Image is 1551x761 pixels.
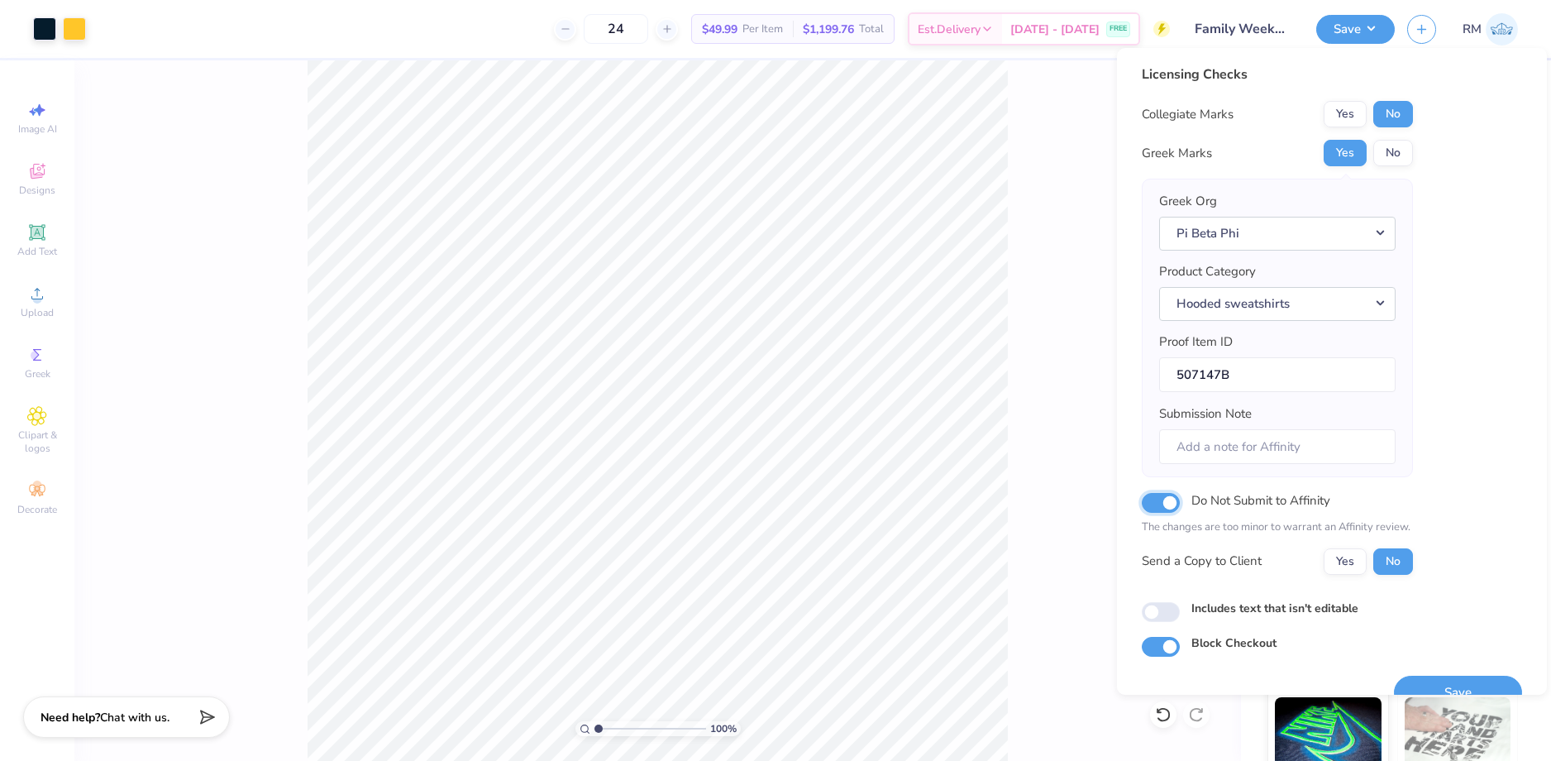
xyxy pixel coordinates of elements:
span: Add Text [17,245,57,258]
span: Clipart & logos [8,428,66,455]
button: Yes [1324,140,1367,166]
strong: Need help? [41,710,100,725]
label: Submission Note [1159,404,1252,424]
span: RM [1463,20,1482,39]
span: Upload [21,306,54,319]
span: Total [859,21,884,38]
p: The changes are too minor to warrant an Affinity review. [1142,519,1413,536]
span: $1,199.76 [803,21,854,38]
span: Est. Delivery [918,21,981,38]
div: Collegiate Marks [1142,105,1234,124]
span: 100 % [710,721,737,736]
span: Per Item [742,21,783,38]
button: Hooded sweatshirts [1159,287,1396,321]
button: Save [1316,15,1395,44]
button: Save [1394,676,1522,710]
button: No [1373,101,1413,127]
span: Greek [25,367,50,380]
input: Add a note for Affinity [1159,429,1396,465]
label: Includes text that isn't editable [1191,600,1358,617]
button: Pi Beta Phi [1159,217,1396,251]
span: Chat with us. [100,710,169,725]
div: Licensing Checks [1142,65,1413,84]
a: RM [1463,13,1518,45]
span: Designs [19,184,55,197]
label: Greek Org [1159,192,1217,211]
label: Product Category [1159,262,1256,281]
img: Roberta Manuel [1486,13,1518,45]
input: – – [584,14,648,44]
span: $49.99 [702,21,737,38]
div: Greek Marks [1142,144,1212,163]
button: Yes [1324,101,1367,127]
button: Yes [1324,548,1367,575]
button: No [1373,140,1413,166]
div: Send a Copy to Client [1142,552,1262,571]
span: Decorate [17,503,57,516]
button: No [1373,548,1413,575]
label: Block Checkout [1191,634,1277,652]
label: Do Not Submit to Affinity [1191,490,1330,511]
label: Proof Item ID [1159,333,1233,352]
span: FREE [1110,23,1127,35]
span: [DATE] - [DATE] [1010,21,1100,38]
input: Untitled Design [1182,12,1304,45]
span: Image AI [18,122,57,136]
